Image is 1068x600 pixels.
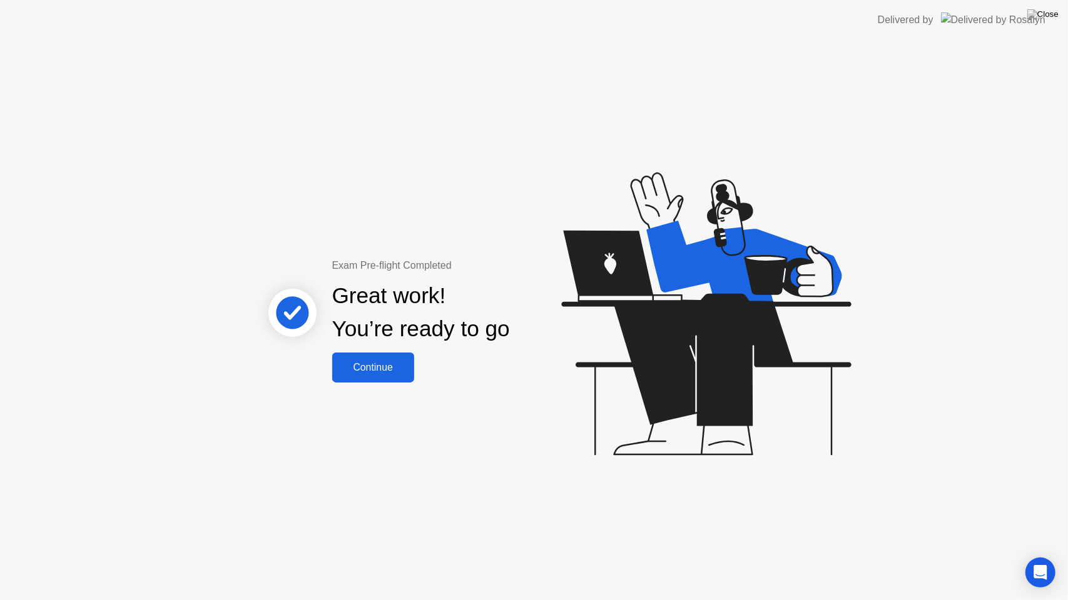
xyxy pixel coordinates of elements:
button: Continue [332,352,414,382]
div: Great work! You’re ready to go [332,279,510,346]
div: Exam Pre-flight Completed [332,258,591,273]
img: Delivered by Rosalyn [941,12,1045,27]
div: Delivered by [878,12,933,27]
img: Close [1027,9,1059,19]
div: Continue [336,362,410,373]
div: Open Intercom Messenger [1025,557,1055,587]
